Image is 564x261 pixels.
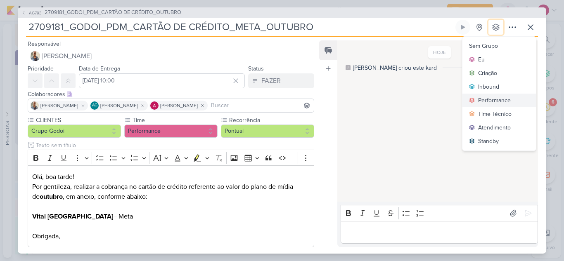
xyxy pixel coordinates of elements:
img: Iara Santos [31,101,39,110]
strong: Vital [GEOGRAPHIC_DATA] [32,212,113,221]
div: Aline Gimenez Graciano [90,101,99,110]
button: Eu [462,53,536,66]
button: Pontual [221,125,314,138]
label: CLIENTES [35,116,121,125]
button: Criação [462,66,536,80]
div: Atendimento [478,123,511,132]
img: Iara Santos [30,51,40,61]
div: [PERSON_NAME] criou este kard [353,63,437,72]
label: Time [132,116,218,125]
button: Time Técnico [462,107,536,121]
p: AG [92,103,97,108]
div: Criação [478,69,497,78]
button: Standby [462,134,536,148]
span: [PERSON_NAME] [100,102,138,109]
button: [PERSON_NAME] [28,49,314,63]
strong: outubro [40,193,63,201]
p: Por gentileza, realizar a cobrança no cartão de crédito referente ao valor do plano de mídia de ,... [32,182,310,212]
div: Standby [478,137,499,146]
span: [PERSON_NAME] [42,51,92,61]
div: Editor editing area: main [28,165,314,247]
button: Performance [124,125,218,138]
input: Buscar [209,101,312,111]
input: Select a date [79,73,245,88]
button: Sem Grupo [462,39,536,53]
label: Responsável [28,40,61,47]
button: FAZER [248,73,314,88]
p: – Meta Obrigada, [32,212,310,241]
div: Sem Grupo [469,42,529,50]
button: Atendimento [462,121,536,134]
span: [PERSON_NAME] [160,102,198,109]
span: [PERSON_NAME] [40,102,78,109]
input: Texto sem título [34,141,314,150]
div: FAZER [261,76,281,86]
div: Editor toolbar [341,205,538,221]
button: Grupo Godoi [28,125,121,138]
button: Performance [462,94,536,107]
label: Prioridade [28,65,54,72]
input: Kard Sem Título [26,20,454,35]
div: Eu [478,55,485,64]
label: Status [248,65,264,72]
div: Editor toolbar [28,150,314,166]
div: Performance [478,96,511,105]
label: Recorrência [228,116,314,125]
p: Olá, boa tarde! [32,172,310,182]
img: Alessandra Gomes [150,101,159,110]
button: Inbound [462,80,536,94]
div: Editor editing area: main [341,221,538,244]
label: Data de Entrega [79,65,120,72]
div: Colaboradores [28,90,314,99]
div: Inbound [478,82,499,91]
div: Ligar relógio [460,24,466,31]
div: Time Técnico [478,110,512,118]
